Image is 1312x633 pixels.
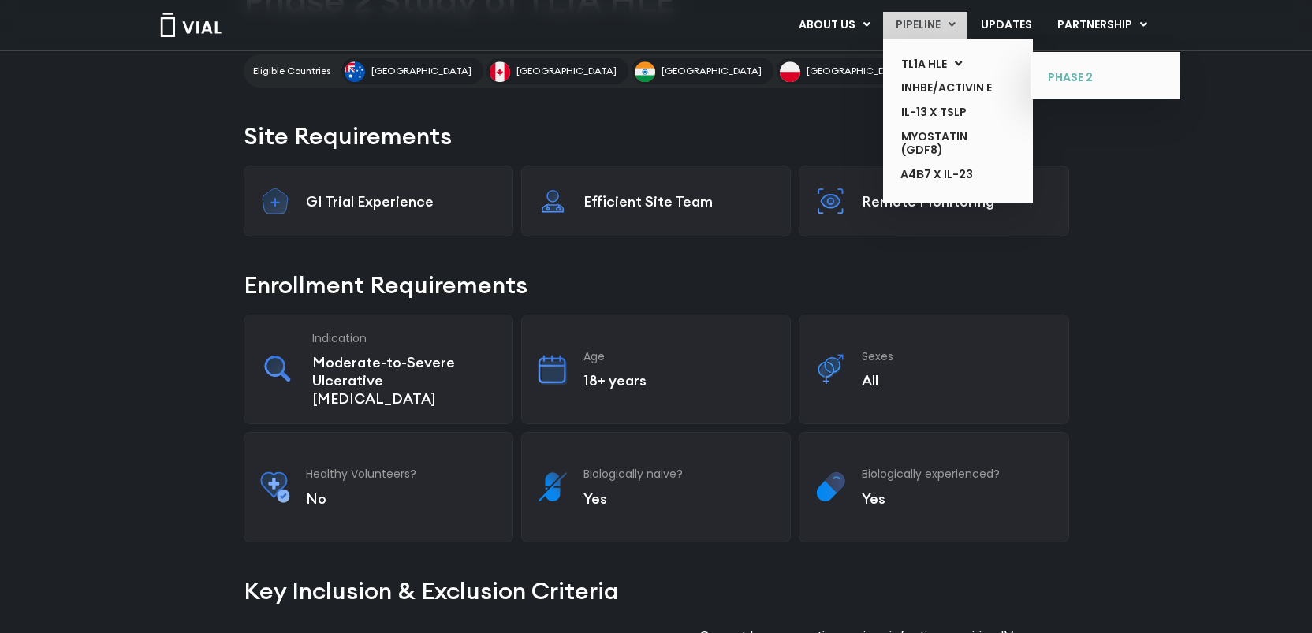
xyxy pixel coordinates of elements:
[345,61,365,82] img: Australia
[889,162,1004,188] a: α4β7 x IL-23
[244,574,1069,608] h2: Key Inclusion & Exclusion Criteria
[889,125,1004,162] a: MYOSTATIN (GDF8)
[312,331,497,345] h3: Indication
[159,13,222,37] img: Vial Logo
[862,371,1053,389] p: All
[244,268,1069,302] h2: Enrollment Requirements
[807,64,907,78] span: [GEOGRAPHIC_DATA]
[1045,12,1160,39] a: PARTNERSHIPMenu Toggle
[889,52,1004,76] a: TL1A HLEMenu Toggle
[635,61,655,82] img: India
[583,467,774,481] h3: Biologically naive?
[306,192,497,210] p: GI Trial Experience
[883,12,967,39] a: PIPELINEMenu Toggle
[786,12,882,39] a: ABOUT USMenu Toggle
[583,192,774,210] p: Efficient Site Team
[312,353,497,408] p: Moderate-to-Severe Ulcerative [MEDICAL_DATA]
[516,64,617,78] span: [GEOGRAPHIC_DATA]
[862,192,1053,210] p: Remote Monitoring
[306,467,497,481] h3: Healthy Volunteers?
[1036,65,1151,91] a: PHASE 2
[968,12,1044,39] a: UPDATES
[253,64,330,78] h2: Eligible Countries
[490,61,510,82] img: Canada
[583,349,774,363] h3: Age
[583,371,774,389] p: 18+ years
[662,64,762,78] span: [GEOGRAPHIC_DATA]
[862,349,1053,363] h3: Sexes
[889,100,1004,125] a: IL-13 x TSLP
[780,61,800,82] img: Poland
[862,467,1053,481] h3: Biologically experienced?
[306,490,497,508] p: No
[889,76,1004,100] a: INHBE/ACTIVIN E
[583,490,774,508] p: Yes
[371,64,471,78] span: [GEOGRAPHIC_DATA]
[244,119,1069,153] h2: Site Requirements
[862,490,1053,508] p: Yes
